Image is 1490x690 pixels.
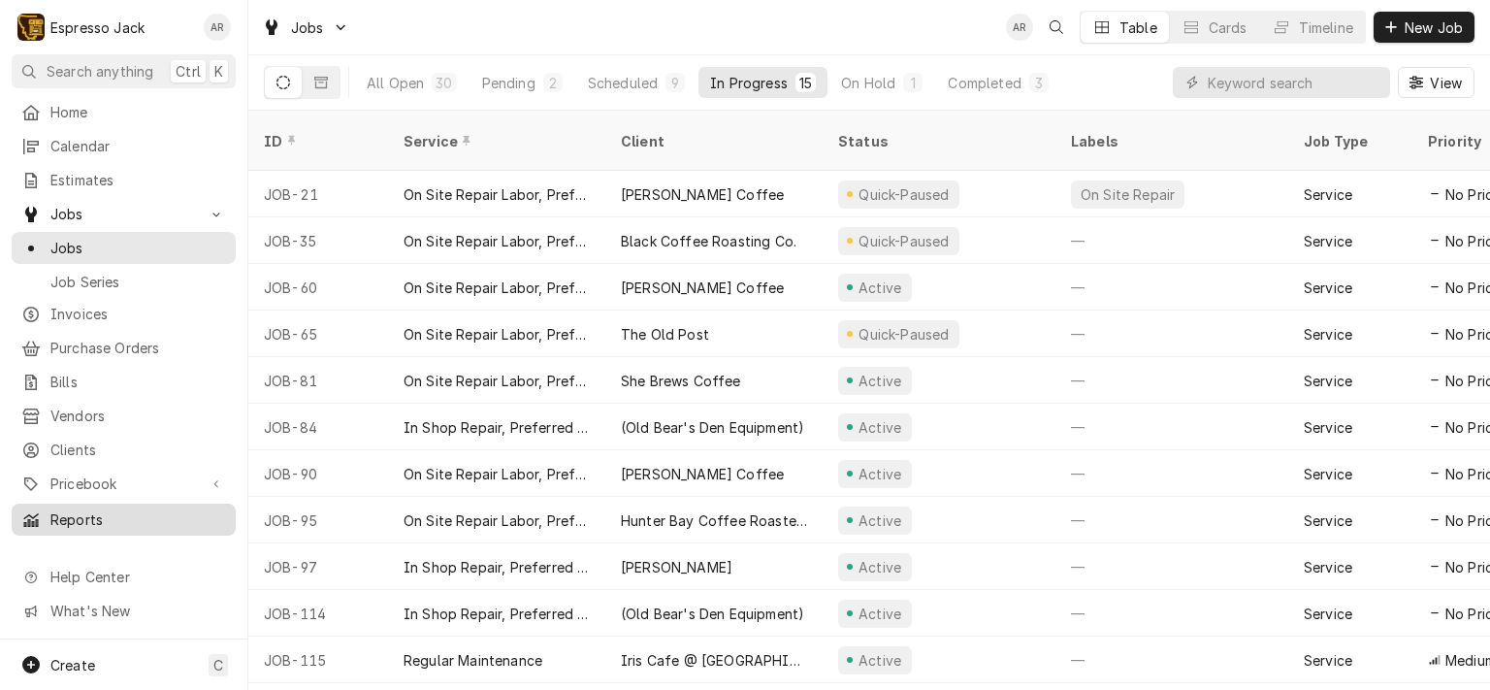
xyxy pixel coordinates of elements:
[404,231,590,251] div: On Site Repair Labor, Prefered Rate, Regular Hours
[50,136,226,156] span: Calendar
[1398,67,1474,98] button: View
[621,131,803,151] div: Client
[856,417,904,438] div: Active
[1304,464,1352,484] div: Service
[1055,311,1288,357] div: —
[50,509,226,530] span: Reports
[47,61,153,82] span: Search anything
[436,73,452,93] div: 30
[404,417,590,438] div: In Shop Repair, Preferred Rate
[621,650,807,671] div: Iris Cafe @ [GEOGRAPHIC_DATA]
[50,238,226,258] span: Jobs
[404,464,590,484] div: On Site Repair Labor, Prefered Rate, Regular Hours
[12,298,236,330] a: Invoices
[1208,67,1380,98] input: Keyword search
[50,304,226,324] span: Invoices
[1055,357,1288,404] div: —
[12,54,236,88] button: Search anythingCtrlK
[856,604,904,624] div: Active
[214,61,223,82] span: K
[50,601,224,621] span: What's New
[50,272,226,292] span: Job Series
[404,184,590,205] div: On Site Repair Labor, Prefered Rate, Regular Hours
[710,73,788,93] div: In Progress
[857,184,952,205] div: Quick-Paused
[1071,131,1273,151] div: Labels
[213,655,223,675] span: C
[248,264,388,311] div: JOB-60
[254,12,357,44] a: Go to Jobs
[1304,604,1352,624] div: Service
[1401,17,1467,38] span: New Job
[669,73,681,93] div: 9
[12,468,236,500] a: Go to Pricebook
[12,434,236,466] a: Clients
[1055,497,1288,543] div: —
[1304,557,1352,577] div: Service
[404,510,590,531] div: On Site Repair Labor, Prefered Rate, Regular Hours
[1041,12,1072,43] button: Open search
[1006,14,1033,41] div: Allan Ross's Avatar
[1374,12,1474,43] button: New Job
[248,637,388,683] div: JOB-115
[1119,17,1157,38] div: Table
[12,366,236,398] a: Bills
[404,557,590,577] div: In Shop Repair, Preferred Rate
[17,14,45,41] div: Espresso Jack's Avatar
[856,464,904,484] div: Active
[1055,590,1288,637] div: —
[1055,450,1288,497] div: —
[482,73,535,93] div: Pending
[856,650,904,671] div: Active
[1055,264,1288,311] div: —
[907,73,919,93] div: 1
[621,557,732,577] div: [PERSON_NAME]
[838,131,1036,151] div: Status
[1304,131,1397,151] div: Job Type
[50,170,226,190] span: Estimates
[248,404,388,450] div: JOB-84
[1304,184,1352,205] div: Service
[621,278,784,298] div: [PERSON_NAME] Coffee
[12,232,236,264] a: Jobs
[248,171,388,217] div: JOB-21
[12,400,236,432] a: Vendors
[621,604,804,624] div: (Old Bear's Den Equipment)
[404,650,542,671] div: Regular Maintenance
[404,324,590,345] div: On Site Repair Labor, Prefered Rate, Regular Hours
[50,338,226,358] span: Purchase Orders
[621,371,741,391] div: She Brews Coffee
[856,371,904,391] div: Active
[248,311,388,357] div: JOB-65
[1055,543,1288,590] div: —
[621,510,807,531] div: Hunter Bay Coffee Roasters
[857,324,952,345] div: Quick-Paused
[1055,404,1288,450] div: —
[17,14,45,41] div: E
[12,332,236,364] a: Purchase Orders
[404,604,590,624] div: In Shop Repair, Preferred Rate
[857,231,952,251] div: Quick-Paused
[248,450,388,497] div: JOB-90
[621,324,709,345] div: The Old Post
[1209,17,1247,38] div: Cards
[1299,17,1353,38] div: Timeline
[12,504,236,536] a: Reports
[1426,73,1466,93] span: View
[204,14,231,41] div: Allan Ross's Avatar
[1304,417,1352,438] div: Service
[799,73,812,93] div: 15
[50,102,226,122] span: Home
[404,371,590,391] div: On Site Repair Labor, Prefered Rate, Regular Hours
[367,73,424,93] div: All Open
[1055,217,1288,264] div: —
[1033,73,1045,93] div: 3
[12,561,236,593] a: Go to Help Center
[1304,278,1352,298] div: Service
[12,266,236,298] a: Job Series
[404,131,586,151] div: Service
[50,474,197,494] span: Pricebook
[588,73,658,93] div: Scheduled
[50,440,226,460] span: Clients
[1304,371,1352,391] div: Service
